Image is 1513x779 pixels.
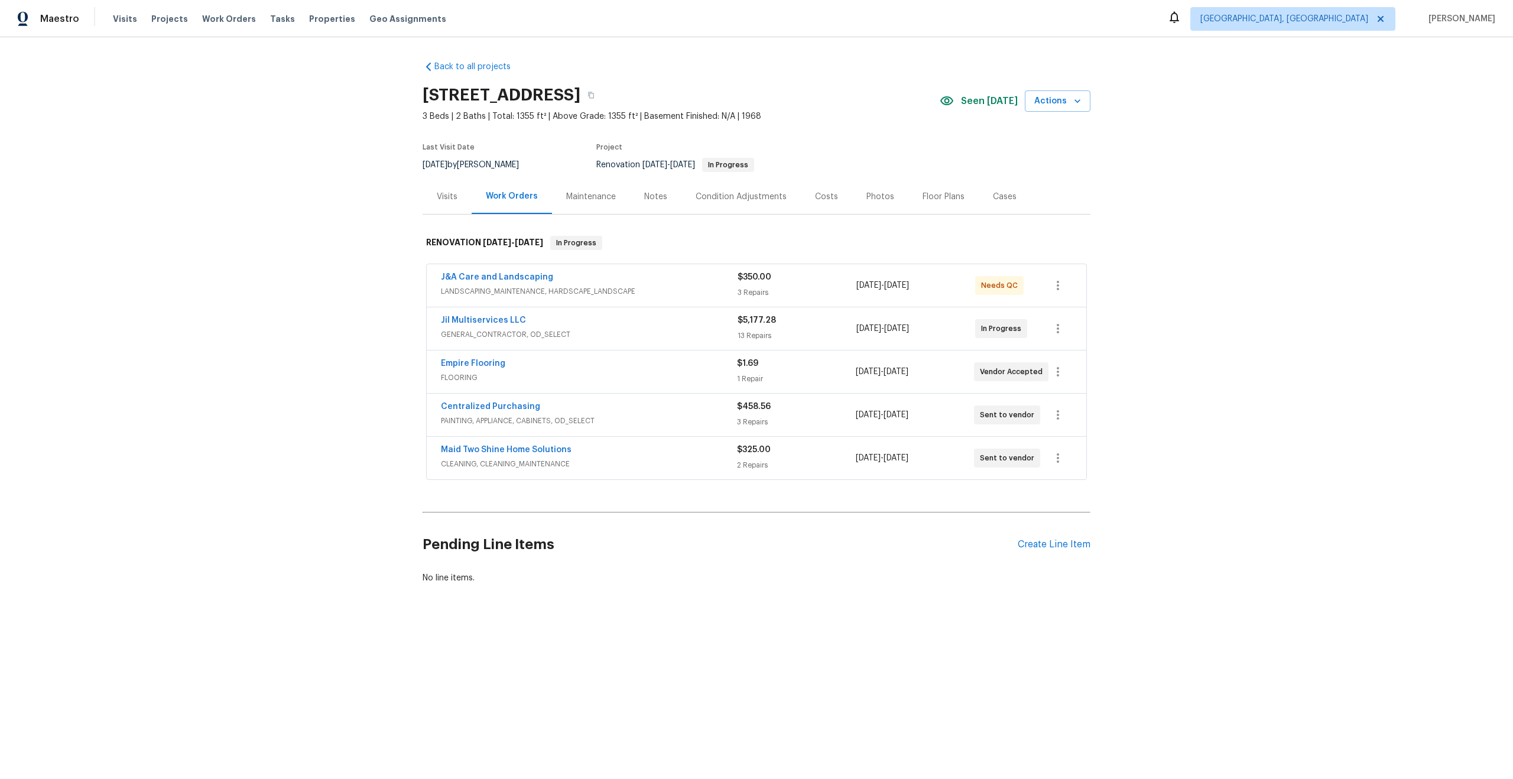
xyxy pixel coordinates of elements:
[1200,13,1368,25] span: [GEOGRAPHIC_DATA], [GEOGRAPHIC_DATA]
[441,273,553,281] a: J&A Care and Landscaping
[596,161,754,169] span: Renovation
[738,273,771,281] span: $350.00
[856,454,881,462] span: [DATE]
[856,324,881,333] span: [DATE]
[270,15,295,23] span: Tasks
[423,224,1090,262] div: RENOVATION [DATE]-[DATE]In Progress
[441,372,737,384] span: FLOORING
[856,280,909,291] span: -
[441,458,737,470] span: CLEANING, CLEANING_MAINTENANCE
[369,13,446,25] span: Geo Assignments
[426,236,543,250] h6: RENOVATION
[961,95,1018,107] span: Seen [DATE]
[423,517,1018,572] h2: Pending Line Items
[856,368,881,376] span: [DATE]
[923,191,965,203] div: Floor Plans
[441,316,526,324] a: Jil Multiservices LLC
[423,572,1090,584] div: No line items.
[1025,90,1090,112] button: Actions
[737,459,855,471] div: 2 Repairs
[866,191,894,203] div: Photos
[423,161,447,169] span: [DATE]
[441,446,572,454] a: Maid Two Shine Home Solutions
[696,191,787,203] div: Condition Adjustments
[884,411,908,419] span: [DATE]
[981,280,1022,291] span: Needs QC
[483,238,543,246] span: -
[738,316,776,324] span: $5,177.28
[423,111,940,122] span: 3 Beds | 2 Baths | Total: 1355 ft² | Above Grade: 1355 ft² | Basement Finished: N/A | 1968
[884,324,909,333] span: [DATE]
[202,13,256,25] span: Work Orders
[856,323,909,335] span: -
[980,366,1047,378] span: Vendor Accepted
[441,359,505,368] a: Empire Flooring
[815,191,838,203] div: Costs
[580,85,602,106] button: Copy Address
[737,416,855,428] div: 3 Repairs
[40,13,79,25] span: Maestro
[151,13,188,25] span: Projects
[856,411,881,419] span: [DATE]
[437,191,457,203] div: Visits
[423,144,475,151] span: Last Visit Date
[483,238,511,246] span: [DATE]
[980,409,1039,421] span: Sent to vendor
[113,13,137,25] span: Visits
[423,158,533,172] div: by [PERSON_NAME]
[551,237,601,249] span: In Progress
[670,161,695,169] span: [DATE]
[423,61,536,73] a: Back to all projects
[486,190,538,202] div: Work Orders
[993,191,1017,203] div: Cases
[737,359,758,368] span: $1.69
[737,446,771,454] span: $325.00
[981,323,1026,335] span: In Progress
[856,452,908,464] span: -
[856,409,908,421] span: -
[441,415,737,427] span: PAINTING, APPLIANCE, CABINETS, OD_SELECT
[737,373,855,385] div: 1 Repair
[642,161,695,169] span: -
[309,13,355,25] span: Properties
[884,454,908,462] span: [DATE]
[738,287,856,298] div: 3 Repairs
[856,366,908,378] span: -
[703,161,753,168] span: In Progress
[1424,13,1495,25] span: [PERSON_NAME]
[856,281,881,290] span: [DATE]
[884,281,909,290] span: [DATE]
[980,452,1039,464] span: Sent to vendor
[566,191,616,203] div: Maintenance
[441,285,738,297] span: LANDSCAPING_MAINTENANCE, HARDSCAPE_LANDSCAPE
[441,403,540,411] a: Centralized Purchasing
[884,368,908,376] span: [DATE]
[596,144,622,151] span: Project
[1018,539,1090,550] div: Create Line Item
[423,89,580,101] h2: [STREET_ADDRESS]
[738,330,856,342] div: 13 Repairs
[737,403,771,411] span: $458.56
[642,161,667,169] span: [DATE]
[515,238,543,246] span: [DATE]
[1034,94,1081,109] span: Actions
[644,191,667,203] div: Notes
[441,329,738,340] span: GENERAL_CONTRACTOR, OD_SELECT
